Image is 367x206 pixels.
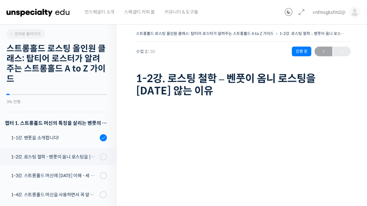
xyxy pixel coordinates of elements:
[6,29,45,39] a: 강의로 돌아가기
[11,153,98,160] div: 1-2강. 로스팅 철학 - 벤풋이 옴니 로스팅을 [DATE] 않는 이유
[11,134,98,141] div: 1-1강. 벤풋을 소개합니다!
[313,9,346,15] span: vnfmsgksfm2@
[136,31,274,36] a: 스트롱홀드 로스팅 올인원 클래스: 탑티어 로스터가 알려주는 스트롱홀드 A to Z 가이드
[5,119,107,127] h3: 챕터 1. 스트롱홀드 머신의 특징을 살리는 벤풋의 로스팅 방식
[10,31,40,36] span: 강의로 돌아가기
[6,100,107,104] div: 3% 진행
[147,49,155,54] span: / 30
[136,72,351,97] h1: 1-2강. 로스팅 철학 – 벤풋이 옴니 로스팅을 [DATE] 않는 이유
[11,172,98,179] div: 1-3강. 스트롱홀드 머신에 [DATE] 이해 - 세 가지 열원이 만들어내는 변화
[315,47,332,56] a: ←이전
[136,49,155,54] span: 수업 2
[292,47,311,56] div: 진행 중
[315,47,332,56] span: ←
[11,191,98,198] div: 1-4강. 스트롱홀드 머신을 사용하면서 꼭 알고 있어야 할 유의사항
[6,44,107,84] h2: 스트롱홀드 로스팅 올인원 클래스: 탑티어 로스터가 알려주는 스트롱홀드 A to Z 가이드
